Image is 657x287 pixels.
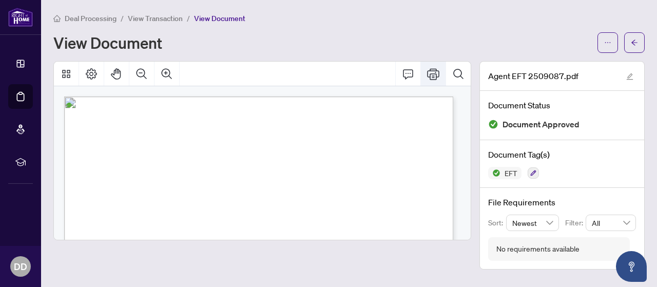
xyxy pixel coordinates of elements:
[604,39,611,46] span: ellipsis
[631,39,638,46] span: arrow-left
[194,14,245,23] span: View Document
[121,12,124,24] li: /
[496,243,579,255] div: No requirements available
[14,259,27,274] span: DD
[128,14,183,23] span: View Transaction
[503,118,579,131] span: Document Approved
[53,15,61,22] span: home
[65,14,117,23] span: Deal Processing
[488,148,636,161] h4: Document Tag(s)
[488,217,506,228] p: Sort:
[488,70,578,82] span: Agent EFT 2509087.pdf
[8,8,33,27] img: logo
[565,217,586,228] p: Filter:
[488,196,636,208] h4: File Requirements
[616,251,647,282] button: Open asap
[488,99,636,111] h4: Document Status
[592,215,630,231] span: All
[488,119,498,129] img: Document Status
[626,73,633,80] span: edit
[53,34,162,51] h1: View Document
[187,12,190,24] li: /
[512,215,553,231] span: Newest
[488,167,500,179] img: Status Icon
[500,169,521,177] span: EFT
